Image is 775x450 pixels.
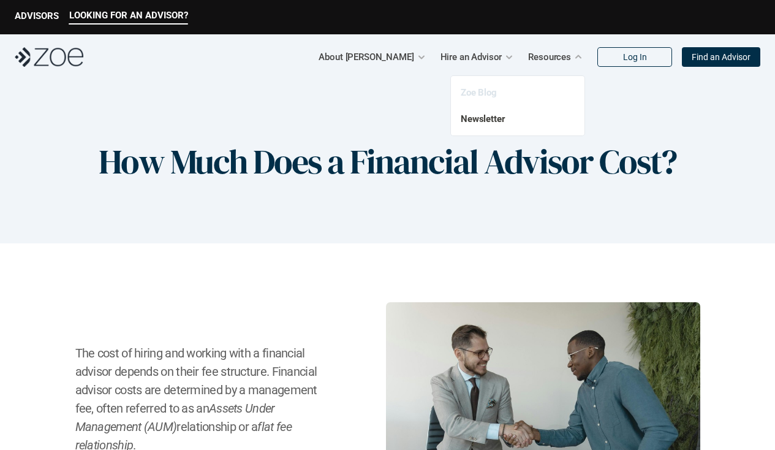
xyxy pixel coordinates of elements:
p: Log In [623,52,647,63]
p: About [PERSON_NAME] [319,48,414,66]
p: ADVISORS [15,10,59,21]
h1: How Much Does a Financial Advisor Cost? [99,141,676,182]
a: Log In [597,47,672,67]
p: Resources [528,48,571,66]
p: Hire an Advisor [440,48,502,66]
a: Newsletter [461,113,505,124]
a: Find an Advisor [682,47,760,67]
p: LOOKING FOR AN ADVISOR? [69,10,188,21]
a: Zoe Blog [461,87,497,98]
em: Assets Under Management (AUM) [75,401,278,434]
p: Find an Advisor [692,52,750,63]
